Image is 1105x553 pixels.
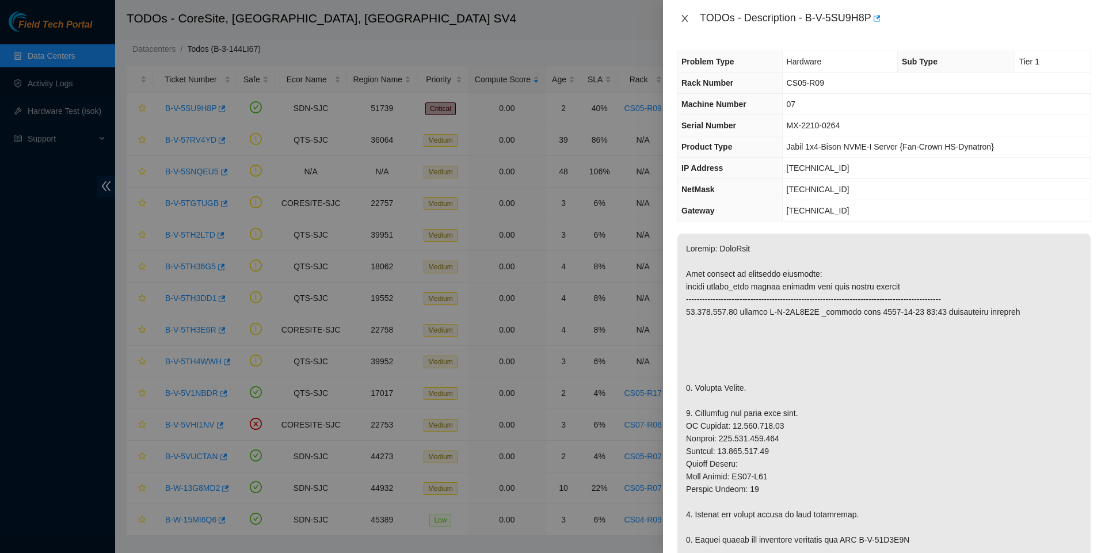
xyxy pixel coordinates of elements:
span: Tier 1 [1019,57,1039,66]
span: Hardware [787,57,822,66]
div: TODOs - Description - B-V-5SU9H8P [700,9,1091,28]
span: [TECHNICAL_ID] [787,163,849,173]
span: Sub Type [902,57,938,66]
span: Gateway [681,206,715,215]
button: Close [677,13,693,24]
span: close [680,14,689,23]
span: Jabil 1x4-Bison NVME-I Server {Fan-Crown HS-Dynatron} [787,142,994,151]
span: Problem Type [681,57,734,66]
span: Product Type [681,142,732,151]
span: IP Address [681,163,723,173]
span: Machine Number [681,100,746,109]
span: CS05-R09 [787,78,824,87]
span: Serial Number [681,121,736,130]
span: 07 [787,100,796,109]
span: [TECHNICAL_ID] [787,185,849,194]
span: [TECHNICAL_ID] [787,206,849,215]
span: NetMask [681,185,715,194]
span: Rack Number [681,78,733,87]
span: MX-2210-0264 [787,121,840,130]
